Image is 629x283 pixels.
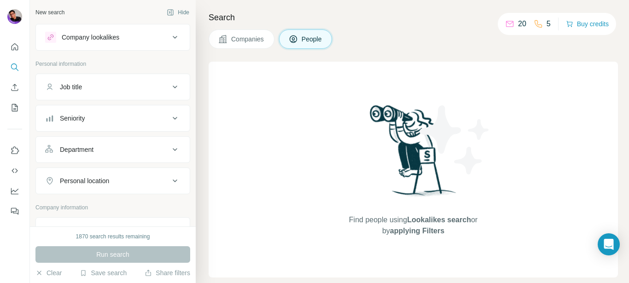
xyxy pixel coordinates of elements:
[7,79,22,96] button: Enrich CSV
[36,170,190,192] button: Personal location
[35,8,64,17] div: New search
[7,183,22,199] button: Dashboard
[7,162,22,179] button: Use Surfe API
[390,227,444,235] span: applying Filters
[60,82,82,92] div: Job title
[566,17,609,30] button: Buy credits
[36,26,190,48] button: Company lookalikes
[60,145,93,154] div: Department
[62,33,119,42] div: Company lookalikes
[60,226,87,235] div: Company
[209,11,618,24] h4: Search
[35,203,190,212] p: Company information
[60,176,109,185] div: Personal location
[36,107,190,129] button: Seniority
[36,219,190,242] button: Company
[145,268,190,277] button: Share filters
[7,59,22,75] button: Search
[60,114,85,123] div: Seniority
[414,98,496,181] img: Surfe Illustration - Stars
[7,99,22,116] button: My lists
[598,233,620,255] div: Open Intercom Messenger
[339,214,487,237] span: Find people using or by
[366,103,461,205] img: Surfe Illustration - Woman searching with binoculars
[35,60,190,68] p: Personal information
[231,35,265,44] span: Companies
[35,268,62,277] button: Clear
[7,142,22,159] button: Use Surfe on LinkedIn
[80,268,127,277] button: Save search
[7,39,22,55] button: Quick start
[7,9,22,24] img: Avatar
[302,35,323,44] span: People
[518,18,526,29] p: 20
[7,203,22,219] button: Feedback
[36,76,190,98] button: Job title
[76,232,150,241] div: 1870 search results remaining
[547,18,551,29] p: 5
[36,139,190,161] button: Department
[407,216,471,224] span: Lookalikes search
[160,6,196,19] button: Hide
